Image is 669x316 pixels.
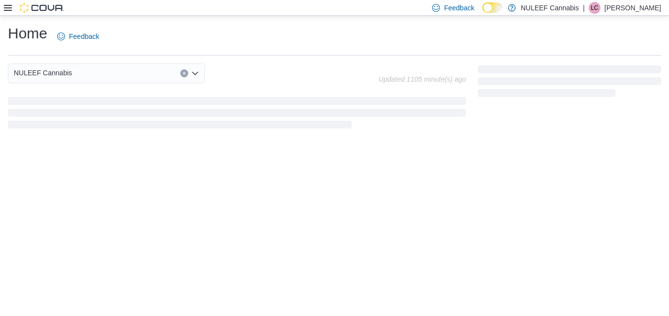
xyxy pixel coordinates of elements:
[14,67,72,79] span: NULEEF Cannabis
[69,32,99,41] span: Feedback
[589,2,601,14] div: Lorand Cimpean
[8,99,466,130] span: Loading
[8,24,47,43] h1: Home
[53,27,103,46] a: Feedback
[191,69,199,77] button: Open list of options
[604,2,661,14] p: [PERSON_NAME]
[583,2,585,14] p: |
[478,67,661,99] span: Loading
[521,2,579,14] p: NULEEF Cannabis
[180,69,188,77] button: Clear input
[482,2,503,13] input: Dark Mode
[591,2,598,14] span: LC
[379,75,466,83] p: Updated 1105 minute(s) ago
[444,3,474,13] span: Feedback
[20,3,64,13] img: Cova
